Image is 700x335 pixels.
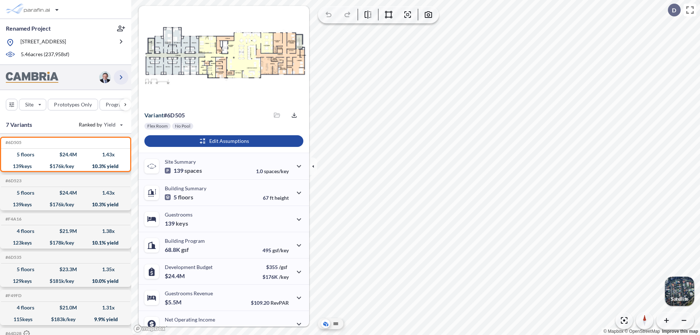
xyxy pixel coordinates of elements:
[165,238,205,244] p: Building Program
[4,140,22,145] h5: Click to copy the code
[25,101,34,108] p: Site
[73,119,128,131] button: Ranked by Yield
[165,159,196,165] p: Site Summary
[175,123,190,129] p: No Pool
[331,319,340,328] button: Site Plan
[165,299,183,306] p: $5.5M
[165,211,192,218] p: Guestrooms
[165,185,206,191] p: Building Summary
[273,326,289,332] span: margin
[264,168,289,174] span: spaces/key
[165,316,215,323] p: Net Operating Income
[271,300,289,306] span: RevPAR
[165,325,183,332] p: $2.5M
[181,246,189,253] span: gsf
[6,72,58,83] img: BrandImage
[262,247,289,253] p: 495
[165,167,202,174] p: 139
[165,220,188,227] p: 139
[672,7,676,13] p: D
[662,329,698,334] a: Improve this map
[321,319,330,328] button: Aerial View
[256,168,289,174] p: 1.0
[4,217,22,222] h5: Click to copy the code
[133,324,166,333] a: Mapbox homepage
[165,264,213,270] p: Development Budget
[144,135,303,147] button: Edit Assumptions
[4,255,22,260] h5: Click to copy the code
[20,38,66,47] p: [STREET_ADDRESS]
[665,277,694,306] button: Switcher ImageSatellite
[262,264,289,270] p: $355
[258,326,289,332] p: 45.0%
[144,112,185,119] p: # 6d505
[99,71,111,83] img: user logo
[275,195,289,201] span: height
[209,137,249,145] p: Edit Assumptions
[165,290,213,296] p: Guestrooms Revenue
[100,99,139,110] button: Program
[165,246,189,253] p: 68.8K
[6,120,32,129] p: 7 Variants
[270,195,273,201] span: ft
[665,277,694,306] img: Switcher Image
[48,99,98,110] button: Prototypes Only
[144,112,164,118] span: Variant
[671,296,688,302] p: Satellite
[251,300,289,306] p: $109.20
[19,99,46,110] button: Site
[21,51,69,59] p: 5.46 acres ( 237,958 sf)
[147,123,168,129] p: Flex Room
[279,274,289,280] span: /key
[625,329,660,334] a: OpenStreetMap
[4,293,22,298] h5: Click to copy the code
[54,101,92,108] p: Prototypes Only
[6,24,51,32] p: Renamed Project
[165,194,193,201] p: 5
[4,178,22,183] h5: Click to copy the code
[263,195,289,201] p: 67
[165,272,186,280] p: $24.4M
[279,264,287,270] span: /gsf
[176,220,188,227] span: keys
[104,121,116,128] span: Yield
[106,101,126,108] p: Program
[178,194,193,201] span: floors
[262,274,289,280] p: $176K
[603,329,623,334] a: Mapbox
[184,167,202,174] span: spaces
[272,247,289,253] span: gsf/key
